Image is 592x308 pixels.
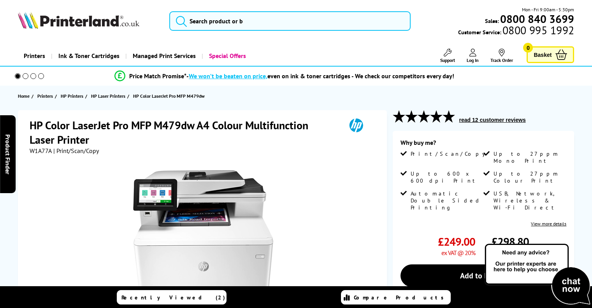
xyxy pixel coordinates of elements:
li: modal_Promise [4,69,565,83]
a: Log In [467,49,479,63]
span: We won’t be beaten on price, [189,72,267,80]
span: Print/Scan/Copy [411,150,491,157]
span: Automatic Double Sided Printing [411,190,482,211]
span: £298.80 [492,234,529,249]
div: - even on ink & toner cartridges - We check our competitors every day! [186,72,454,80]
span: Basket [534,49,552,60]
span: Sales: [485,17,499,25]
span: HP Printers [61,92,83,100]
span: 0800 995 1992 [501,26,574,34]
span: Compare Products [354,294,448,301]
a: Printerland Logo [18,12,160,30]
a: HP Color LaserJet Pro MFP M479dw [133,92,207,100]
a: HP Printers [61,92,85,100]
span: Up to 600 x 600 dpi Print [411,170,482,184]
span: HP Laser Printers [91,92,125,100]
span: £249.00 [438,234,475,249]
span: Product Finder [4,134,12,174]
span: | Print/Scan/Copy [53,147,99,155]
a: Recently Viewed (2) [117,290,227,304]
span: Up to 27ppm Mono Print [494,150,565,164]
input: Search product or b [169,11,411,31]
a: Support [440,49,455,63]
span: USB, Network, Wireless & Wi-Fi Direct [494,190,565,211]
span: Up to 27ppm Colour Print [494,170,565,184]
a: Add to Basket [401,264,567,287]
button: read 12 customer reviews [457,116,528,123]
a: Track Order [490,49,513,63]
span: 0 [523,43,533,53]
h1: HP Color LaserJet Pro MFP M479dw A4 Colour Multifunction Laser Printer [30,118,338,147]
img: Open Live Chat window [483,243,592,306]
span: Customer Service: [458,26,574,36]
span: ex VAT @ 20% [441,249,475,257]
img: Printerland Logo [18,12,139,29]
span: Ink & Toner Cartridges [58,46,119,66]
img: HP [338,118,374,132]
div: Why buy me? [401,139,567,150]
a: HP Laser Printers [91,92,127,100]
a: Home [18,92,32,100]
a: Ink & Toner Cartridges [51,46,125,66]
a: Printers [18,46,51,66]
span: Price Match Promise* [129,72,186,80]
a: Managed Print Services [125,46,202,66]
span: HP Color LaserJet Pro MFP M479dw [133,92,205,100]
span: Recently Viewed (2) [121,294,225,301]
a: Basket 0 [527,46,574,63]
a: 0800 840 3699 [499,15,574,23]
b: 0800 840 3699 [500,12,574,26]
a: Compare Products [341,290,451,304]
span: W1A77A [30,147,52,155]
span: Log In [467,57,479,63]
a: View more details [531,221,566,227]
span: Mon - Fri 9:00am - 5:30pm [522,6,574,13]
a: Special Offers [202,46,252,66]
span: Support [440,57,455,63]
a: Printers [37,92,55,100]
span: Printers [37,92,53,100]
span: Home [18,92,30,100]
